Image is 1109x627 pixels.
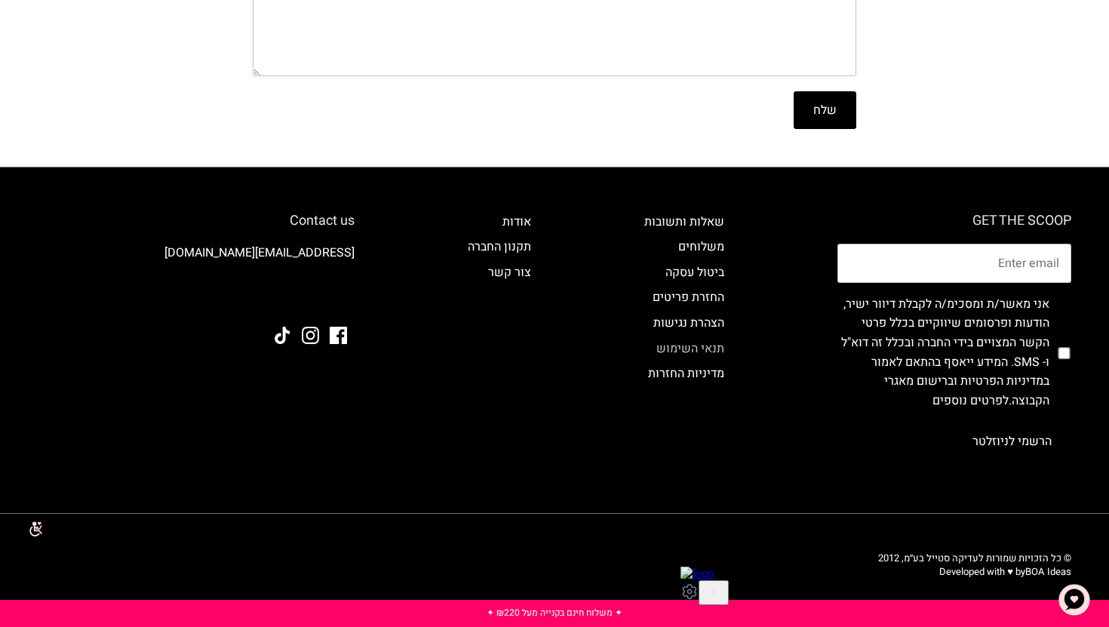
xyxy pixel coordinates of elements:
[487,606,622,619] a: ✦ משלוח חינם בקנייה מעל ₪220 ✦
[837,213,1071,229] h6: GET THE SCOOP
[1025,564,1071,579] a: BOA Ideas
[878,565,1071,579] p: Developed with ♥ by
[837,244,1071,283] input: Email
[313,286,355,306] img: Adika IL
[274,327,291,344] a: Tiktok
[837,295,1049,411] label: אני מאשר/ת ומסכימ/ה לקבלת דיוור ישיר, הודעות ופרסומים שיווקיים בכלל פרטי הקשר המצויים בידי החברה ...
[678,238,724,256] a: משלוחים
[653,288,724,306] a: החזרת פריטים
[878,551,1071,565] span: © כל הזכויות שמורות לעדיקה סטייל בע״מ, 2012
[629,213,739,461] div: Secondary navigation
[38,213,355,229] h6: Contact us
[665,263,724,281] a: ביטול עסקה
[648,364,724,383] a: מדיניות החזרות
[164,244,355,262] a: [EMAIL_ADDRESS][DOMAIN_NAME]
[453,213,546,461] div: Secondary navigation
[302,327,319,344] a: Instagram
[644,213,724,231] a: שאלות ותשובות
[953,423,1071,460] button: הרשמי לניוזלטר
[488,263,531,281] a: צור קשר
[1052,577,1097,622] button: צ'אט
[794,91,856,129] button: שלח
[653,314,724,332] a: הצהרת נגישות
[330,327,347,344] a: Facebook
[932,392,1009,410] a: לפרטים נוספים
[11,508,53,549] img: accessibility_icon02.svg
[468,238,531,256] a: תקנון החברה
[656,340,724,358] a: תנאי השימוש
[502,213,531,231] a: אודות
[6,6,39,20] img: logo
